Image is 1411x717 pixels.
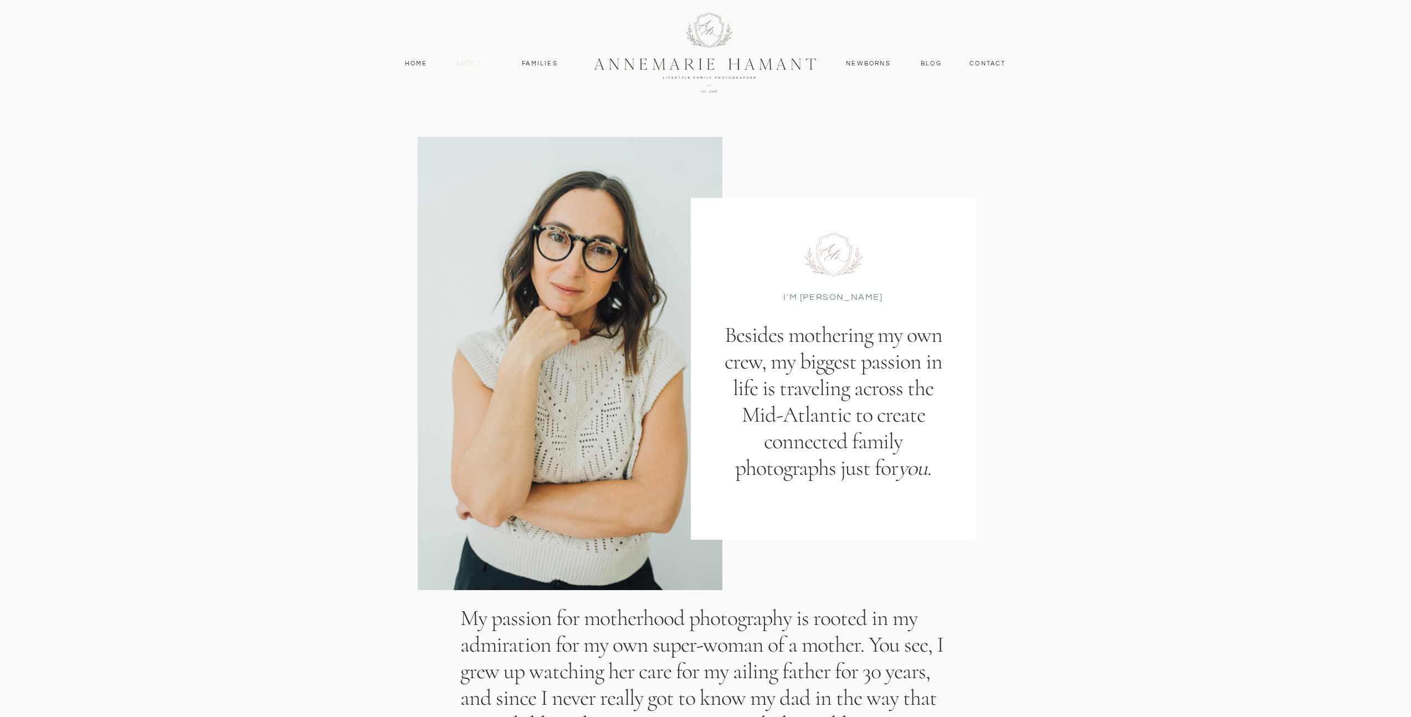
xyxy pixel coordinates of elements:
[515,59,565,69] a: Families
[724,321,943,540] h1: Besides mothering my own crew, my biggest passion in life is traveling across the Mid-Atlantic to...
[898,454,927,481] i: you
[453,59,485,69] a: About
[964,59,1012,69] a: contact
[783,291,884,302] p: I'M [PERSON_NAME]
[400,59,433,69] a: Home
[919,59,945,69] a: Blog
[842,59,895,69] a: Newborns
